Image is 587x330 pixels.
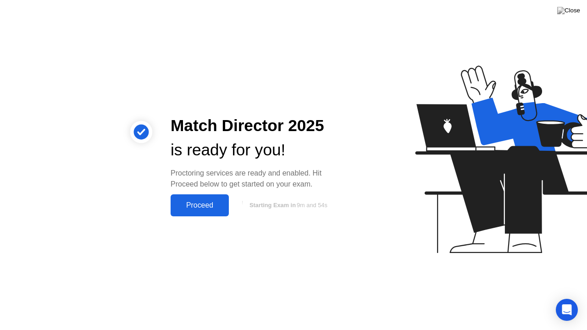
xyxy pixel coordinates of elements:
[557,7,580,14] img: Close
[297,202,327,209] span: 9m and 54s
[171,194,229,216] button: Proceed
[171,168,341,190] div: Proctoring services are ready and enabled. Hit Proceed below to get started on your exam.
[233,197,341,214] button: Starting Exam in9m and 54s
[173,201,226,209] div: Proceed
[171,114,341,138] div: Match Director 2025
[171,138,341,162] div: is ready for you!
[556,299,578,321] div: Open Intercom Messenger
